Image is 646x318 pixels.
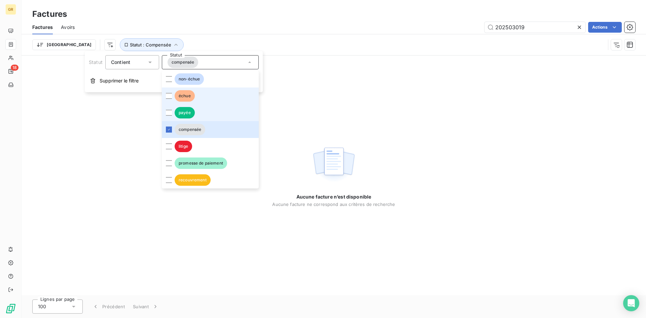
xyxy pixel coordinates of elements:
span: non-échue [175,73,204,85]
span: Aucune facture ne correspond aux critères de recherche [272,202,395,207]
h3: Factures [32,8,67,20]
span: Statut [89,59,103,65]
span: 100 [38,303,46,310]
span: Supprimer le filtre [100,77,139,84]
a: 18 [5,66,16,77]
span: recouvrement [175,174,211,186]
img: Logo LeanPay [5,303,16,314]
span: Avoirs [61,24,75,31]
span: Factures [32,24,53,31]
div: GR [5,4,16,15]
button: Actions [588,22,622,33]
span: 18 [11,65,19,71]
button: Statut : Compensée [120,38,184,51]
span: promesse de paiement [175,157,227,169]
span: échue [175,90,195,102]
span: payée [175,107,195,118]
button: Supprimer le filtre [85,73,263,88]
span: compensée [175,124,205,135]
button: Précédent [88,299,129,314]
span: Contient [111,59,130,65]
img: empty state [312,144,355,185]
span: Statut : Compensée [130,42,171,47]
button: [GEOGRAPHIC_DATA] [32,39,96,50]
div: Open Intercom Messenger [623,295,639,311]
input: Rechercher [485,22,585,33]
button: Suivant [129,299,163,314]
span: compensée [168,57,198,68]
span: litige [175,141,192,152]
span: Aucune facture n’est disponible [296,193,371,200]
